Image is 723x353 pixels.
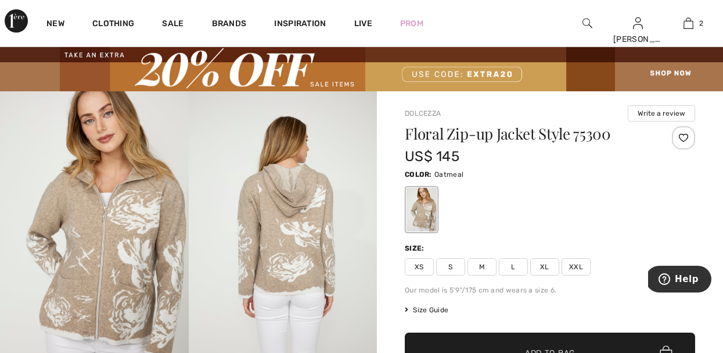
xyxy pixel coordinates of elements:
[613,33,663,45] div: [PERSON_NAME]
[628,105,695,122] button: Write a review
[46,19,64,31] a: New
[162,19,184,31] a: Sale
[530,258,559,276] span: XL
[405,170,432,179] span: Color:
[5,9,28,33] img: 1ère Avenue
[582,16,592,30] img: search the website
[499,258,528,276] span: L
[436,258,465,276] span: S
[405,305,448,315] span: Size Guide
[354,17,372,30] a: Live
[699,18,703,28] span: 2
[405,126,647,141] h1: Floral Zip-up Jacket Style 75300
[434,170,463,179] span: Oatmeal
[633,16,643,30] img: My Info
[212,19,247,31] a: Brands
[467,258,497,276] span: M
[562,258,591,276] span: XXL
[633,17,643,28] a: Sign In
[405,258,434,276] span: XS
[405,243,427,254] div: Size:
[405,285,695,295] div: Our model is 5'9"/175 cm and wears a size 6.
[274,19,326,31] span: Inspiration
[648,266,711,295] iframe: Opens a widget where you can find more information
[400,17,423,30] a: Prom
[405,109,441,117] a: Dolcezza
[92,19,134,31] a: Clothing
[664,16,713,30] a: 2
[684,16,693,30] img: My Bag
[407,188,437,231] div: Oatmeal
[405,148,459,165] span: US$ 145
